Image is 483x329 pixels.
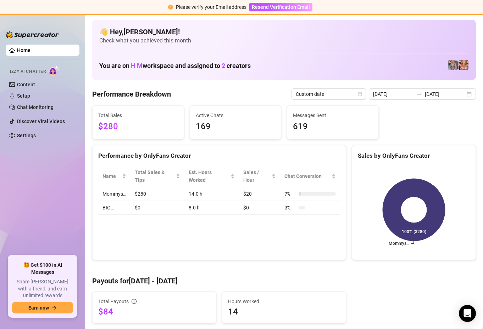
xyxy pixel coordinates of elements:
a: Chat Monitoring [17,104,54,110]
td: $280 [131,187,184,201]
button: Earn nowarrow-right [12,302,73,313]
th: Name [98,166,131,187]
a: Home [17,47,30,53]
span: Active Chats [196,111,276,119]
a: Discover Viral Videos [17,119,65,124]
span: Hours Worked [228,298,340,305]
span: arrow-right [52,305,57,310]
a: Settings [17,133,36,138]
span: Earn now [28,305,49,311]
span: Total Sales & Tips [135,168,174,184]
div: Sales by OnlyFans Creator [358,151,470,161]
div: Please verify your Email address [176,3,246,11]
th: Total Sales & Tips [131,166,184,187]
span: to [416,91,422,97]
span: $84 [98,306,210,317]
span: info-circle [132,299,137,304]
span: Total Sales [98,111,178,119]
span: Chat Conversion [284,172,330,180]
span: 🎁 Get $100 in AI Messages [12,262,73,276]
th: Sales / Hour [239,166,280,187]
div: Performance by OnlyFans Creator [98,151,340,161]
span: swap-right [416,91,422,97]
td: $0 [239,201,280,215]
td: 14.0 h [184,187,239,201]
input: Start date [373,90,413,98]
span: Resend Verification Email [252,4,310,10]
div: Open Intercom Messenger [459,305,476,322]
span: 2 [222,62,225,69]
span: Check what you achieved this month [99,37,469,45]
td: Mommys… [98,187,131,201]
img: AI Chatter [49,65,60,76]
td: $20 [239,187,280,201]
h4: Performance Breakdown [92,89,171,99]
span: 7 % [284,190,296,198]
a: Content [17,82,35,87]
th: Chat Conversion [280,166,340,187]
span: Sales / Hour [243,168,270,184]
span: Share [PERSON_NAME] with a friend, and earn unlimited rewards [12,278,73,299]
img: pennylondonvip [448,60,458,70]
span: Messages Sent [293,111,373,119]
input: End date [425,90,465,98]
span: calendar [358,92,362,96]
span: Name [102,172,121,180]
span: Total Payouts [98,298,129,305]
button: Resend Verification Email [249,3,312,11]
td: BIG… [98,201,131,215]
span: $280 [98,120,178,133]
div: Est. Hours Worked [189,168,229,184]
img: logo-BBDzfeDw.svg [6,31,59,38]
span: 0 % [284,204,296,212]
span: 169 [196,120,276,133]
a: Setup [17,93,30,99]
h4: Payouts for [DATE] - [DATE] [92,276,476,286]
td: $0 [131,201,184,215]
span: H M [131,62,143,69]
span: 14 [228,306,340,317]
td: 8.0 h [184,201,239,215]
span: exclamation-circle [168,5,173,10]
span: 619 [293,120,373,133]
h1: You are on workspace and assigned to creators [99,62,251,70]
span: Izzy AI Chatter [10,68,46,75]
img: pennylondon [459,60,468,70]
h4: 👋 Hey, [PERSON_NAME] ! [99,27,469,37]
span: Custom date [296,89,362,99]
text: Mommys… [389,241,409,246]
